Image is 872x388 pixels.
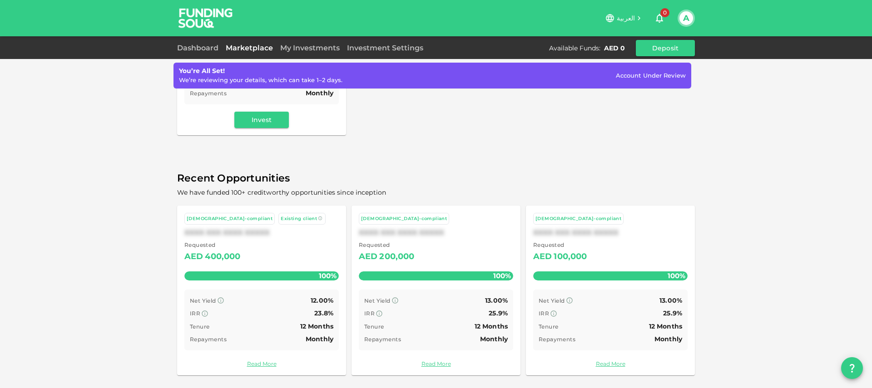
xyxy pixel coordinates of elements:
a: [DEMOGRAPHIC_DATA]-compliantXXXX XXX XXXX XXXXX Requested AED100,000100% Net Yield 13.00% IRR 25.... [526,206,695,375]
div: AED [359,250,377,264]
span: Repayments [190,90,227,97]
span: Monthly [654,335,682,343]
span: Repayments [190,336,227,343]
span: 13.00% [659,296,682,305]
span: We have funded 100+ creditworthy opportunities since inception [177,188,386,196]
span: Requested [533,241,587,250]
div: [DEMOGRAPHIC_DATA]-compliant [187,215,272,223]
span: Repayments [364,336,401,343]
a: My Investments [277,44,343,52]
span: Repayments [539,336,575,343]
span: 12 Months [649,322,682,330]
span: 25.9% [489,309,508,317]
div: XXXX XXX XXXX XXXXX [533,228,688,237]
span: Net Yield [539,297,565,304]
span: 12 Months [475,322,508,330]
span: IRR [539,310,549,317]
span: Account Under Review [616,72,686,79]
div: AED [184,250,203,264]
span: Net Yield [364,297,391,304]
span: Monthly [306,89,333,97]
div: AED [533,250,552,264]
span: 12.00% [311,296,333,305]
span: 100% [491,269,513,282]
span: 13.00% [485,296,508,305]
span: Requested [359,241,415,250]
a: Dashboard [177,44,222,52]
button: Invest [234,112,289,128]
a: [DEMOGRAPHIC_DATA]-compliantXXXX XXX XXXX XXXXX Requested AED200,000100% Net Yield 13.00% IRR 25.... [352,206,520,375]
span: You’re All Set! [179,67,225,75]
div: 200,000 [379,250,414,264]
span: العربية [617,14,635,22]
span: 100% [317,269,339,282]
span: IRR [364,310,375,317]
a: [DEMOGRAPHIC_DATA]-compliant Existing clientXXXX XXX XXXX XXXXX Requested AED400,000100% Net Yiel... [177,206,346,375]
span: Net Yield [190,297,216,304]
div: [DEMOGRAPHIC_DATA]-compliant [361,215,447,223]
button: A [679,11,693,25]
span: Requested [184,241,241,250]
a: Investment Settings [343,44,427,52]
div: AED 0 [604,44,625,53]
span: 23.8% [314,309,333,317]
div: XXXX XXX XXXX XXXXX [184,228,339,237]
span: Tenure [190,323,209,330]
div: 400,000 [205,250,240,264]
div: [DEMOGRAPHIC_DATA]-compliant [535,215,621,223]
div: We’re reviewing your details, which can take 1–2 days. [179,76,342,85]
span: 12 Months [300,322,333,330]
a: Read More [533,359,688,368]
span: Monthly [306,335,333,343]
button: question [841,357,863,379]
span: Tenure [539,323,558,330]
a: Read More [359,359,513,368]
a: Read More [184,359,339,368]
div: 100,000 [554,250,587,264]
span: IRR [190,310,200,317]
span: 0 [660,8,669,17]
span: Monthly [480,335,508,343]
div: Available Funds : [549,44,600,53]
div: XXXX XXX XXXX XXXXX [359,228,513,237]
span: Tenure [364,323,384,330]
button: 0 [650,9,669,27]
button: Deposit [636,40,695,56]
a: Marketplace [222,44,277,52]
span: Existing client [281,216,317,221]
span: 100% [665,269,688,282]
span: Recent Opportunities [177,170,695,187]
span: 25.9% [663,309,682,317]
